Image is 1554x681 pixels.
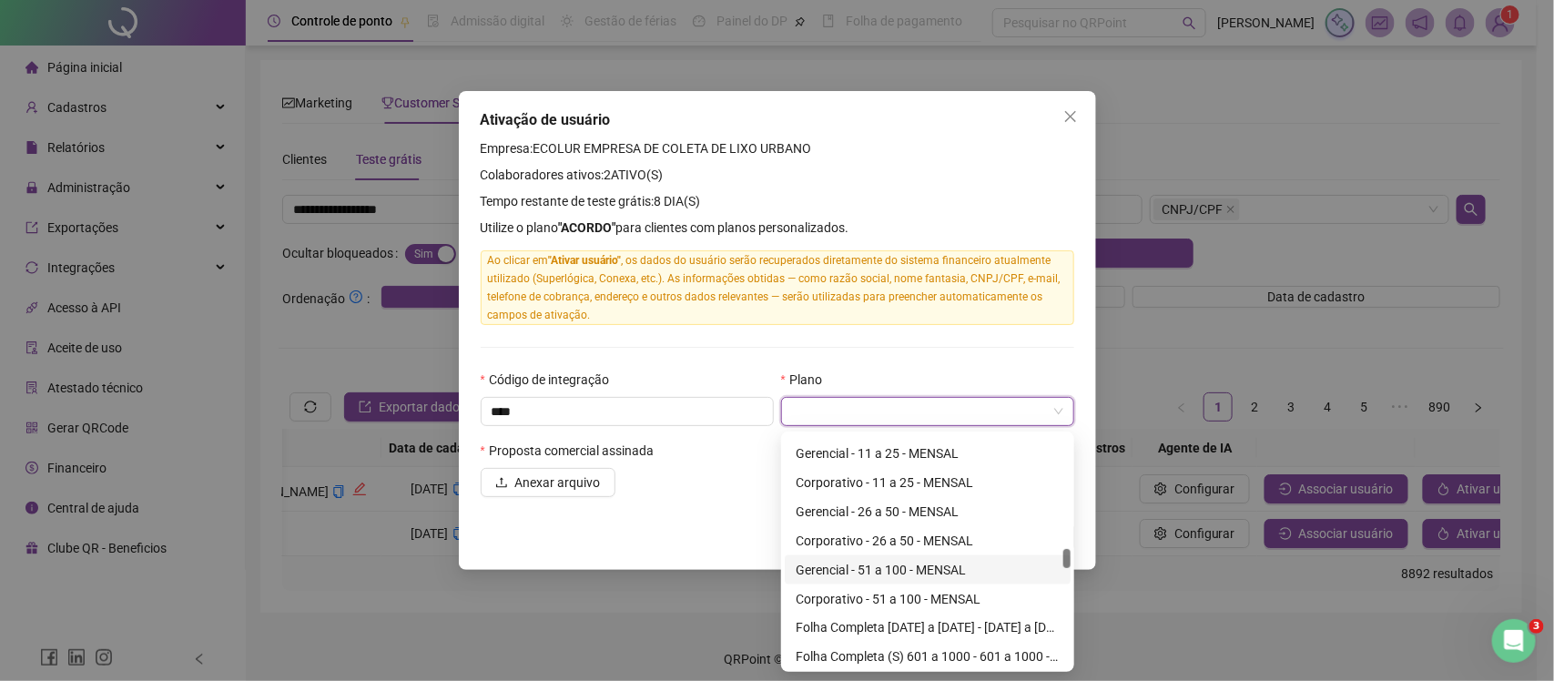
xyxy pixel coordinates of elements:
[495,476,508,489] span: upload
[559,220,616,235] span: "ACORDO"
[796,560,1060,580] div: Gerencial - 51 a 100 - MENSAL
[785,584,1071,614] div: Corporativo - 51 a 100 - MENSAL
[481,165,1074,185] h4: Colaboradores ativos: 2 ATIVO(S)
[481,191,1074,211] h4: Tempo restante de teste grátis: 8 DIA(S)
[1492,619,1536,663] iframe: Intercom live chat
[796,443,1060,463] div: Gerencial - 11 a 25 - MENSAL
[481,441,665,461] label: Proposta comercial assinada
[796,502,1060,522] div: Gerencial - 26 a 50 - MENSAL
[785,439,1071,468] div: Gerencial - 11 a 25 - MENSAL
[549,254,622,267] span: "Ativar usuário"
[785,468,1071,497] div: Corporativo - 11 a 25 - MENSAL
[481,109,1074,131] div: Ativação de usuário
[796,473,1060,493] div: Corporativo - 11 a 25 - MENSAL
[481,138,1074,158] h4: Empresa: ECOLUR EMPRESA DE COLETA DE LIXO URBANO
[785,614,1071,643] div: Folha Completa 1001 a 2000 - 1001 a 2000 - MENSAL
[781,370,834,390] label: Plano
[481,370,621,390] label: Código de integração
[481,218,1074,238] p: Utilize o plano para clientes com planos personalizados.
[796,589,1060,609] div: Corporativo - 51 a 100 - MENSAL
[796,531,1060,551] div: Corporativo - 26 a 50 - MENSAL
[481,250,1074,325] span: Ao clicar em , os dados do usuário serão recuperados diretamente do sistema financeiro atualmente...
[796,618,1060,638] div: Folha Completa [DATE] a [DATE] - [DATE] a [DATE] - MENSAL
[785,643,1071,672] div: Folha Completa (S) 601 a 1000 - 601 a 1000 - SEMESTRAL
[796,647,1060,667] div: Folha Completa (S) 601 a 1000 - 601 a 1000 - SEMESTRAL
[1529,619,1544,634] span: 3
[785,526,1071,555] div: Corporativo - 26 a 50 - MENSAL
[481,468,615,497] button: Anexar arquivo
[1063,109,1078,124] span: close
[515,473,601,493] span: Anexar arquivo
[785,555,1071,584] div: Gerencial - 51 a 100 - MENSAL
[785,497,1071,526] div: Gerencial - 26 a 50 - MENSAL
[1056,102,1085,131] button: Close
